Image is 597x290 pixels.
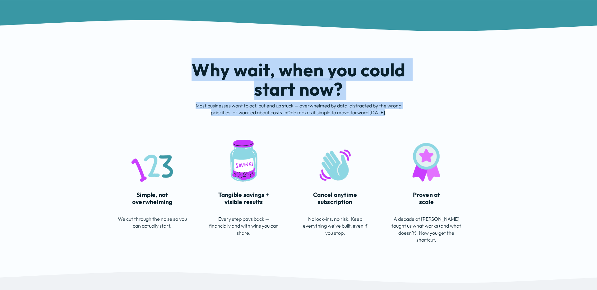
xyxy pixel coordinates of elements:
p: No lock-ins, no risk. Keep everything we’ve built, even if you stop. [300,215,370,236]
h4: Cancel anytime subscription [300,191,370,206]
p: A decade at [PERSON_NAME] taught us what works (and what doesn’t). Now you get the shortcut. [391,215,461,243]
h4: Tangible savings + visible results [209,191,279,206]
h4: Proven at scale [391,191,461,206]
h2: Why wait, when you could start now? [191,60,406,99]
p: We cut through the noise so you can actually start. [118,215,187,229]
p: Every step pays back — financially and with wins you can share. [209,215,279,236]
h4: Simple, not overwhelming [118,191,187,206]
p: Most businesses want to act, but end up stuck — overwhelmed by data, distracted by the wrong prio... [191,102,406,116]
